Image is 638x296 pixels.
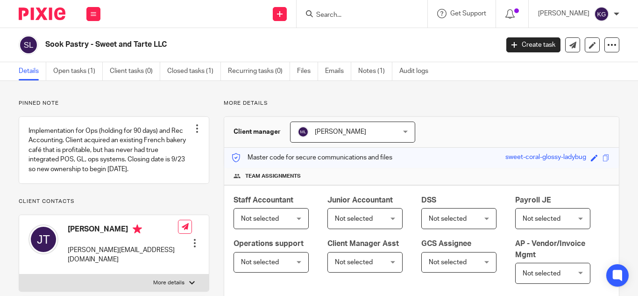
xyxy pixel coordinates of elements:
[429,259,467,266] span: Not selected
[241,216,279,222] span: Not selected
[19,35,38,55] img: svg%3E
[450,10,486,17] span: Get Support
[19,198,209,205] p: Client contacts
[335,216,373,222] span: Not selected
[429,216,467,222] span: Not selected
[231,153,392,162] p: Master code for secure communications and files
[505,152,586,163] div: sweet-coral-glossy-ladybug
[153,279,184,287] p: More details
[167,62,221,80] a: Closed tasks (1)
[327,240,399,247] span: Client Manager Asst
[68,245,178,265] p: [PERSON_NAME][EMAIL_ADDRESS][DOMAIN_NAME]
[19,62,46,80] a: Details
[234,240,304,247] span: Operations support
[515,240,585,258] span: AP - Vendor/Invoice Mgmt
[133,224,142,234] i: Primary
[594,7,609,22] img: svg%3E
[335,259,373,266] span: Not selected
[234,127,281,137] h3: Client manager
[315,11,399,20] input: Search
[110,62,160,80] a: Client tasks (0)
[399,62,435,80] a: Audit logs
[523,216,560,222] span: Not selected
[421,240,471,247] span: GCS Assignee
[325,62,351,80] a: Emails
[53,62,103,80] a: Open tasks (1)
[297,62,318,80] a: Files
[241,259,279,266] span: Not selected
[515,196,551,204] span: Payroll JE
[45,40,403,50] h2: Sook Pastry - Sweet and Tarte LLC
[245,173,301,180] span: Team assignments
[19,100,209,107] p: Pinned note
[234,196,293,204] span: Staff Accountant
[523,270,560,277] span: Not selected
[19,7,65,20] img: Pixie
[506,37,560,52] a: Create task
[228,62,290,80] a: Recurring tasks (0)
[298,126,309,137] img: svg%3E
[358,62,392,80] a: Notes (1)
[421,196,436,204] span: DSS
[28,224,58,254] img: svg%3E
[315,129,366,135] span: [PERSON_NAME]
[224,100,619,107] p: More details
[68,224,178,236] h4: [PERSON_NAME]
[538,9,589,18] p: [PERSON_NAME]
[327,196,393,204] span: Junior Accountant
